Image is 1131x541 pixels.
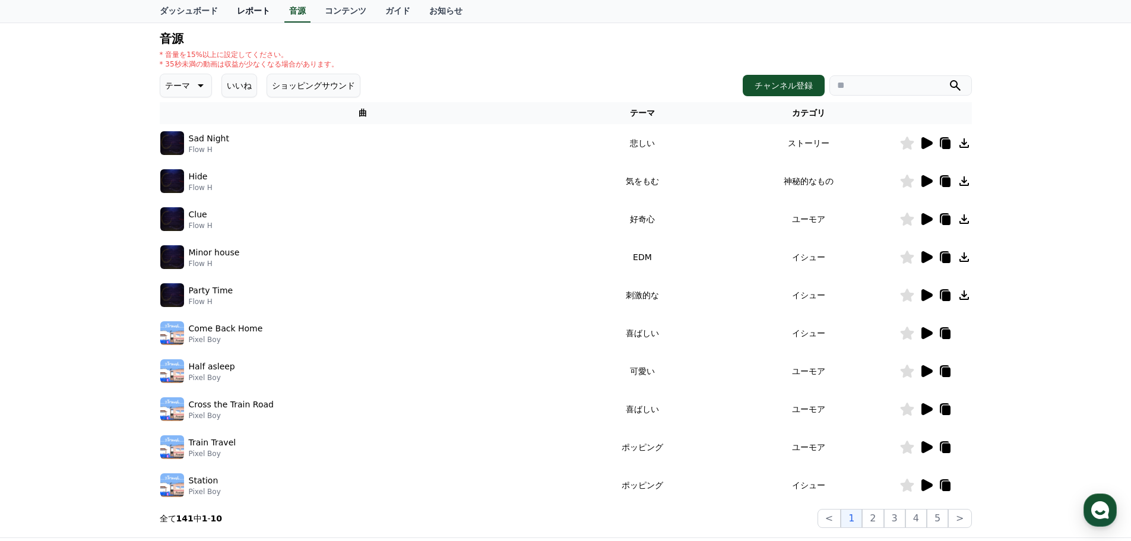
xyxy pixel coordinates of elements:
[566,428,718,466] td: ポッピング
[76,87,151,98] span: See business hours
[189,322,263,335] p: Come Back Home
[189,449,236,458] p: Pixel Boy
[160,169,184,193] img: music
[566,314,718,352] td: 喜ばしい
[884,509,905,528] button: 3
[221,74,257,97] button: いいね
[39,252,137,263] a: [URL][DOMAIN_NAME]
[160,321,184,345] img: music
[176,514,194,523] strong: 141
[160,473,184,497] img: music
[40,241,50,251] img: question
[948,509,971,528] button: >
[927,509,948,528] button: 5
[718,200,899,238] td: ユーモア
[39,145,196,169] div: 【CReward】チャンネルが承認されました。
[211,514,222,523] strong: 10
[189,487,221,496] p: Pixel Boy
[189,436,236,449] p: Train Travel
[38,128,68,138] div: Creward
[566,124,718,162] td: 悲しい
[818,509,841,528] button: <
[39,169,196,204] div: ご利用の前に、必ず利用ガイドをご確認いただきますようお願いいたします :)
[718,466,899,504] td: イシュー
[718,390,899,428] td: ユーモア
[566,238,718,276] td: EDM
[189,259,240,268] p: Flow H
[718,428,899,466] td: ユーモア
[65,20,148,29] div: Will respond in minutes
[189,246,240,259] p: Minor house
[39,210,196,222] div: CReward利用ガイド
[39,270,196,305] div: ※CRewardアプリをインストールすると、リアルタイムで収益通知を受け取ることができます！
[189,398,274,411] p: Cross the Train Road
[566,352,718,390] td: 可愛い
[39,240,196,252] div: よくあるご質問（FAQ）
[160,74,212,97] button: テーマ
[718,124,899,162] td: ストーリー
[743,75,825,96] button: チャンネル登録
[566,466,718,504] td: ポッピング
[267,74,360,97] button: ショッピングサウンド
[160,59,338,69] p: * 35秒未満の動画は収益が少なくなる場合があります。
[189,183,213,192] p: Flow H
[65,7,109,20] div: Creward
[189,474,218,487] p: Station
[189,297,233,306] p: Flow H
[189,411,274,420] p: Pixel Boy
[39,223,137,233] a: [URL][DOMAIN_NAME]
[718,102,899,124] th: カテゴリ
[718,162,899,200] td: 神秘的なもの
[40,211,50,222] img: blue_book
[905,509,927,528] button: 4
[71,86,164,100] button: See business hours
[160,397,184,421] img: music
[160,283,184,307] img: music
[160,50,338,59] p: * 音量を15%以上に設定してください。
[189,360,235,373] p: Half asleep
[189,335,263,344] p: Pixel Boy
[566,200,718,238] td: 好奇心
[718,276,899,314] td: イシュー
[841,509,862,528] button: 1
[160,131,184,155] img: music
[189,373,235,382] p: Pixel Boy
[566,162,718,200] td: 気をもむ
[189,145,229,154] p: Flow H
[160,435,184,459] img: music
[160,32,972,45] h4: 音源
[566,276,718,314] td: 刺激的な
[189,221,213,230] p: Flow H
[160,207,184,231] img: music
[189,170,208,183] p: Hide
[160,245,184,269] img: music
[189,132,229,145] p: Sad Night
[566,390,718,428] td: 喜ばしい
[202,514,208,523] strong: 1
[165,77,190,94] p: テーマ
[718,238,899,276] td: イシュー
[160,512,223,524] p: 全て 中 -
[718,352,899,390] td: ユーモア
[862,509,883,528] button: 2
[189,208,207,221] p: Clue
[66,68,170,82] div: Contact CReward
[160,359,184,383] img: music
[566,102,718,124] th: テーマ
[189,284,233,297] p: Party Time
[718,314,899,352] td: イシュー
[160,102,567,124] th: 曲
